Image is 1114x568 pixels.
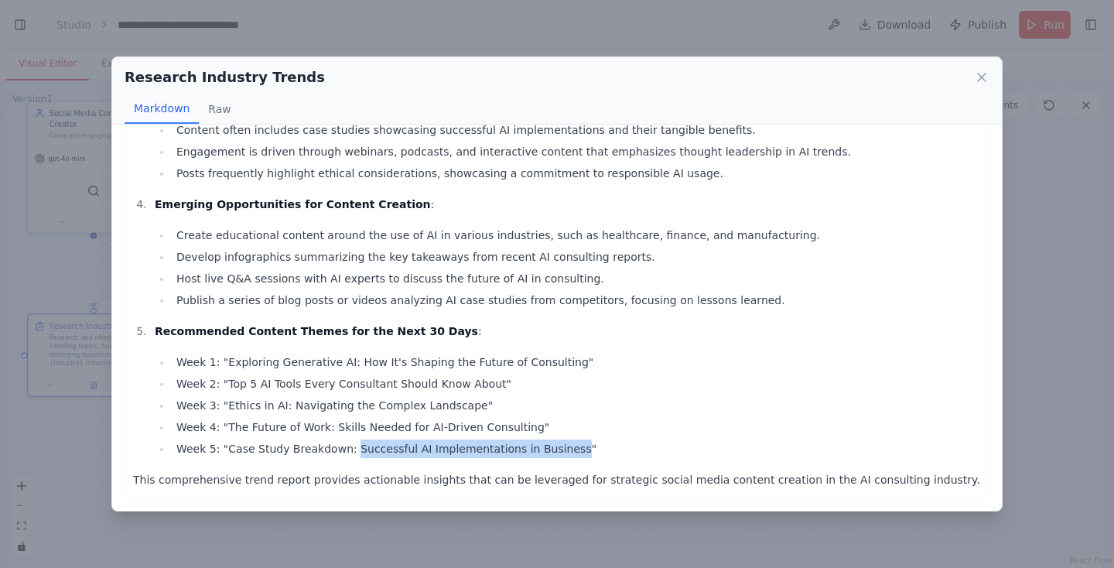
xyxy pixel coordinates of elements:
[172,269,981,288] li: Host live Q&A sessions with AI experts to discuss the future of AI in consulting.
[172,418,981,436] li: Week 4: "The Future of Work: Skills Needed for AI-Driven Consulting"
[172,291,981,310] li: Publish a series of blog posts or videos analyzing AI case studies from competitors, focusing on ...
[125,67,325,88] h2: Research Industry Trends
[155,325,478,337] strong: Recommended Content Themes for the Next 30 Days
[172,121,981,139] li: Content often includes case studies showcasing successful AI implementations and their tangible b...
[199,94,240,124] button: Raw
[172,440,981,458] li: Week 5: "Case Study Breakdown: Successful AI Implementations in Business"
[172,164,981,183] li: Posts frequently highlight ethical considerations, showcasing a commitment to responsible AI usage.
[172,353,981,371] li: Week 1: "Exploring Generative AI: How It's Shaping the Future of Consulting"
[172,248,981,266] li: Develop infographics summarizing the key takeaways from recent AI consulting reports.
[172,142,981,161] li: Engagement is driven through webinars, podcasts, and interactive content that emphasizes thought ...
[172,226,981,245] li: Create educational content around the use of AI in various industries, such as healthcare, financ...
[125,94,199,124] button: Markdown
[155,198,431,210] strong: Emerging Opportunities for Content Creation
[155,195,981,214] p: :
[172,396,981,415] li: Week 3: "Ethics in AI: Navigating the Complex Landscape"
[133,470,981,489] p: This comprehensive trend report provides actionable insights that can be leveraged for strategic ...
[172,375,981,393] li: Week 2: "Top 5 AI Tools Every Consultant Should Know About"
[155,322,981,340] p: :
